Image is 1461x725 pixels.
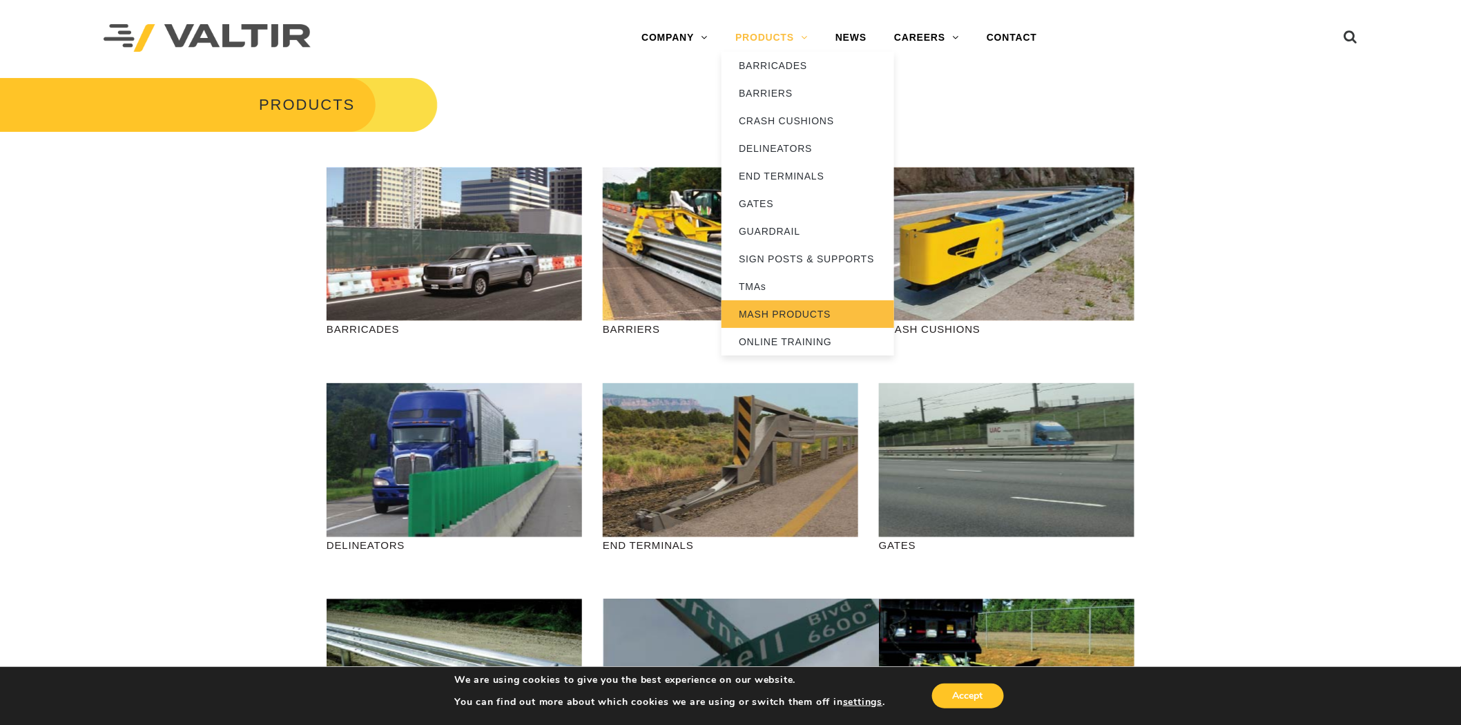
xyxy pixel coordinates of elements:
[327,537,582,553] p: DELINEATORS
[822,24,880,52] a: NEWS
[603,537,858,553] p: END TERMINALS
[722,300,894,328] a: MASH PRODUCTS
[722,190,894,217] a: GATES
[628,24,722,52] a: COMPANY
[722,273,894,300] a: TMAs
[880,24,973,52] a: CAREERS
[879,537,1134,553] p: GATES
[603,321,858,337] p: BARRIERS
[879,321,1134,337] p: CRASH CUSHIONS
[722,217,894,245] a: GUARDRAIL
[722,245,894,273] a: SIGN POSTS & SUPPORTS
[843,696,882,708] button: settings
[722,24,822,52] a: PRODUCTS
[722,79,894,107] a: BARRIERS
[454,674,885,686] p: We are using cookies to give you the best experience on our website.
[973,24,1051,52] a: CONTACT
[722,52,894,79] a: BARRICADES
[722,162,894,190] a: END TERMINALS
[454,696,885,708] p: You can find out more about which cookies we are using or switch them off in .
[722,135,894,162] a: DELINEATORS
[104,24,311,52] img: Valtir
[932,684,1004,708] button: Accept
[327,321,582,337] p: BARRICADES
[722,107,894,135] a: CRASH CUSHIONS
[722,328,894,356] a: ONLINE TRAINING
